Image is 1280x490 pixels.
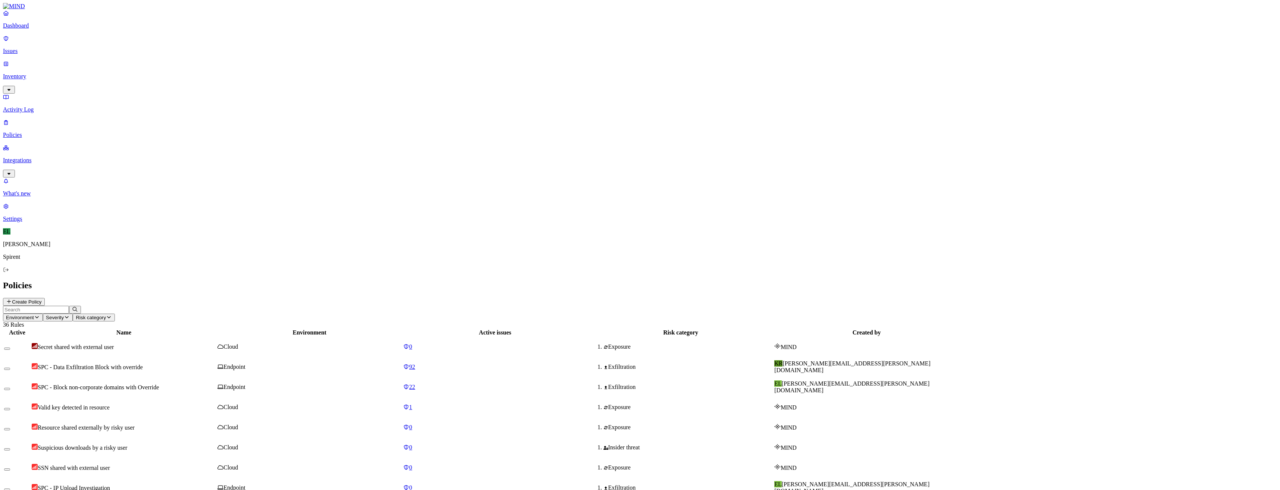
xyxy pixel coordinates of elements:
span: MIND [781,344,797,350]
a: What's new [3,178,1277,197]
span: Environment [6,315,34,320]
a: 0 [403,424,587,431]
span: Valid key detected in resource [38,404,110,411]
a: Inventory [3,60,1277,92]
p: [PERSON_NAME] [3,241,1277,248]
span: 0 [409,343,412,350]
h2: Policies [3,280,1277,290]
span: Cloud [223,424,238,430]
span: MIND [781,465,797,471]
span: Severity [46,315,64,320]
span: Cloud [223,444,238,450]
span: [PERSON_NAME][EMAIL_ADDRESS][PERSON_NAME][DOMAIN_NAME] [774,360,931,373]
a: 92 [403,364,587,370]
img: severity-high [32,464,38,470]
p: Dashboard [3,22,1277,29]
img: severity-high [32,363,38,369]
div: Exposure [603,343,773,350]
a: Activity Log [3,94,1277,113]
img: severity-high [32,444,38,450]
input: Search [3,306,69,314]
span: 0 [409,424,412,430]
span: SSN shared with external user [38,465,110,471]
div: Exposure [603,404,773,411]
span: Cloud [223,464,238,471]
span: 22 [409,384,415,390]
p: What's new [3,190,1277,197]
div: Exfiltration [603,384,773,390]
span: KR [774,360,782,367]
a: Policies [3,119,1277,138]
img: severity-high [32,403,38,409]
span: Endpoint [223,364,245,370]
div: Created by [774,329,959,336]
div: Exfiltration [603,364,773,370]
a: MIND [3,3,1277,10]
a: Dashboard [3,10,1277,29]
span: Risk category [76,315,106,320]
img: severity-high [32,484,38,490]
p: Inventory [3,73,1277,80]
span: MIND [781,404,797,411]
img: mind-logo-icon [774,403,781,409]
span: [PERSON_NAME][EMAIL_ADDRESS][PERSON_NAME][DOMAIN_NAME] [774,380,929,393]
p: Spirent [3,254,1277,260]
div: Exposure [603,424,773,431]
img: mind-logo-icon [774,444,781,450]
div: Exposure [603,464,773,471]
span: Resource shared externally by risky user [38,424,135,431]
button: Create Policy [3,298,45,306]
div: Risk category [589,329,773,336]
span: 1 [409,404,412,410]
span: EL [3,228,10,235]
p: Settings [3,216,1277,222]
a: 1 [403,404,587,411]
div: Active [4,329,30,336]
span: SPC - Data Exfiltration Block with override [38,364,143,370]
a: Issues [3,35,1277,54]
p: Issues [3,48,1277,54]
a: 22 [403,384,587,390]
p: Activity Log [3,106,1277,113]
span: 0 [409,444,412,450]
a: 0 [403,343,587,350]
img: mind-logo-icon [774,424,781,430]
img: mind-logo-icon [774,464,781,470]
div: Active issues [403,329,587,336]
a: 0 [403,464,587,471]
span: SPC - Block non-corporate domains with Override [38,384,159,390]
span: MIND [781,445,797,451]
p: Policies [3,132,1277,138]
span: 36 Rules [3,321,24,328]
span: 0 [409,464,412,471]
img: severity-high [32,424,38,430]
div: Environment [217,329,402,336]
img: MIND [3,3,25,10]
a: 0 [403,444,587,451]
img: mind-logo-icon [774,343,781,349]
span: MIND [781,424,797,431]
span: Cloud [223,343,238,350]
div: Name [32,329,216,336]
div: Insider threat [603,444,773,451]
span: EL [774,481,782,487]
p: Integrations [3,157,1277,164]
img: severity-high [32,383,38,389]
img: severity-critical [32,343,38,349]
span: 92 [409,364,415,370]
a: Integrations [3,144,1277,176]
span: Secret shared with external user [38,344,114,350]
span: Cloud [223,404,238,410]
span: Endpoint [223,384,245,390]
a: Settings [3,203,1277,222]
span: EL [774,380,782,387]
span: Suspicious downloads by a risky user [38,445,127,451]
